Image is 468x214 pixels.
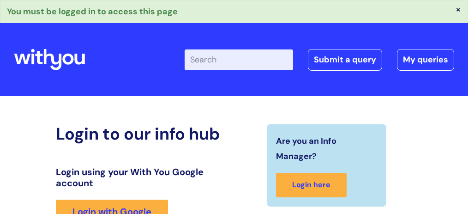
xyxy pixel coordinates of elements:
[276,173,347,197] a: Login here
[308,49,382,70] a: Submit a query
[56,166,227,189] h3: Login using your With You Google account
[456,5,461,13] button: ×
[56,124,227,144] h2: Login to our info hub
[185,49,293,70] input: Search
[276,134,373,164] span: Are you an Info Manager?
[397,49,454,70] a: My queries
